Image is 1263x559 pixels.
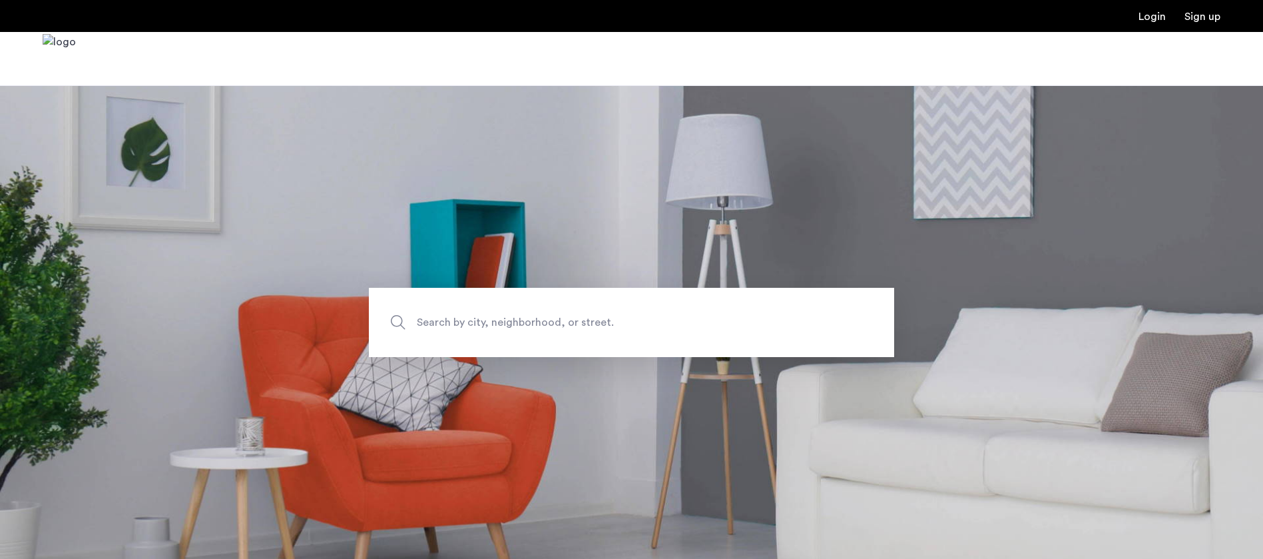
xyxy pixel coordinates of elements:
img: logo [43,34,76,84]
a: Login [1138,11,1166,22]
a: Cazamio Logo [43,34,76,84]
input: Apartment Search [369,288,894,357]
span: Search by city, neighborhood, or street. [417,313,784,331]
a: Registration [1184,11,1220,22]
